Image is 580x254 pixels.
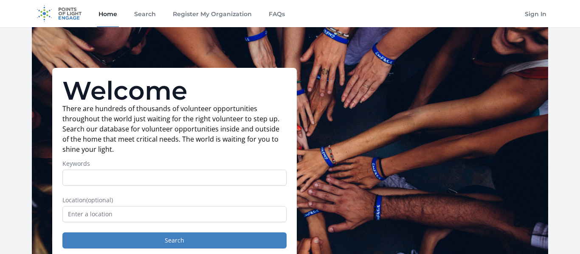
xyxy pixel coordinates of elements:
[62,103,287,154] p: There are hundreds of thousands of volunteer opportunities throughout the world just waiting for ...
[86,196,113,204] span: (optional)
[62,159,287,168] label: Keywords
[62,232,287,248] button: Search
[62,206,287,222] input: Enter a location
[62,196,287,204] label: Location
[62,78,287,103] h1: Welcome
